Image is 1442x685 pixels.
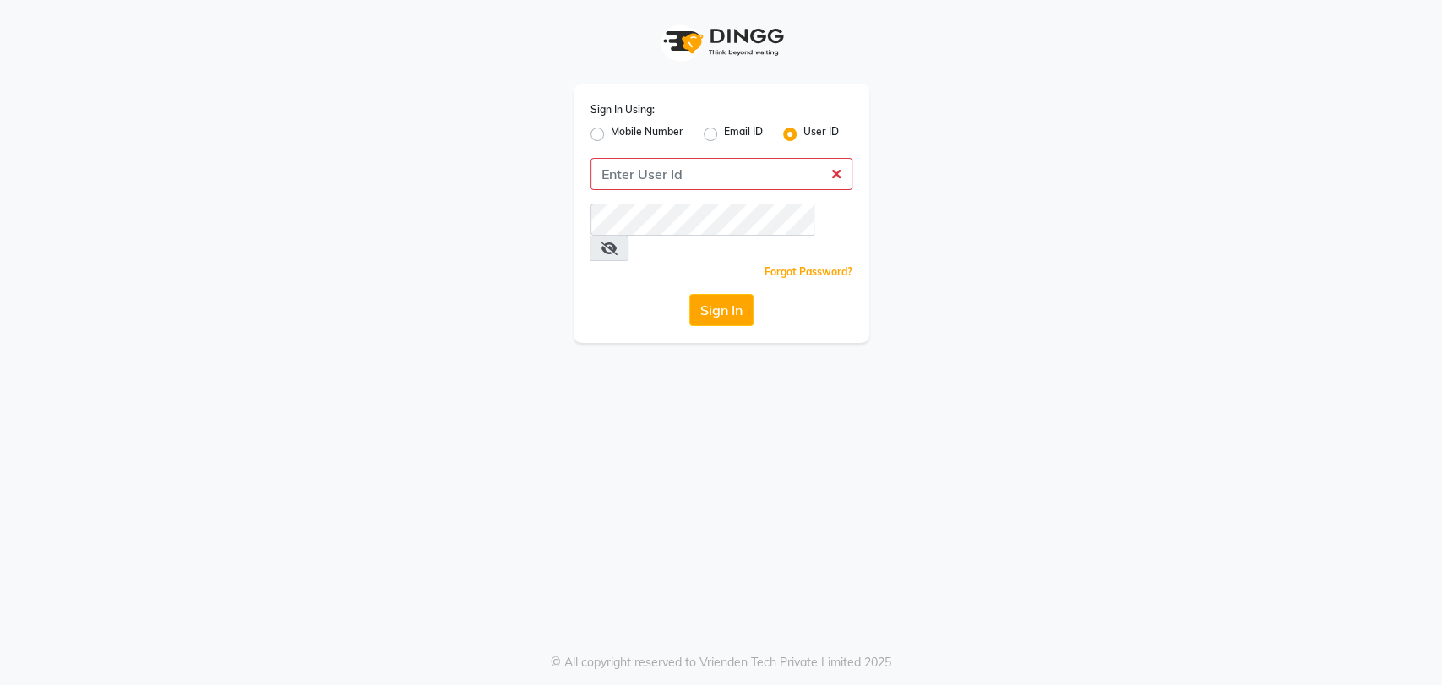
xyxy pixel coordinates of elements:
label: Sign In Using: [590,102,655,117]
a: Forgot Password? [765,265,852,278]
label: Mobile Number [611,124,683,144]
button: Sign In [689,294,754,326]
label: User ID [803,124,839,144]
label: Email ID [724,124,763,144]
input: Username [590,204,814,236]
input: Username [590,158,852,190]
img: logo1.svg [654,17,789,67]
